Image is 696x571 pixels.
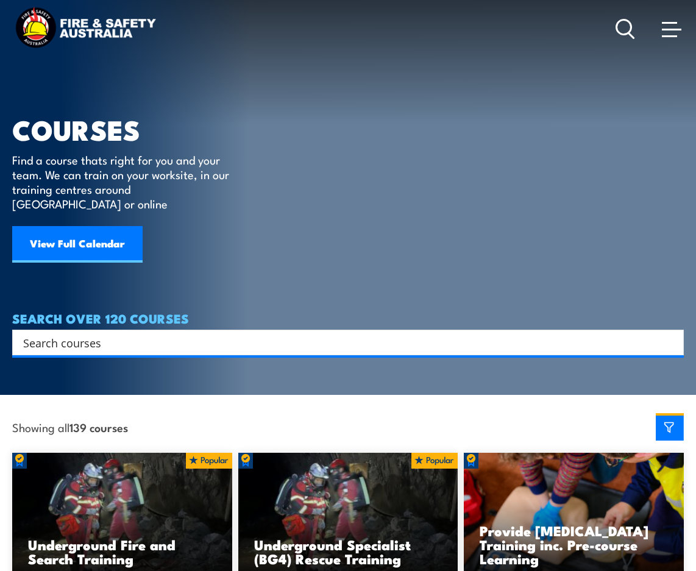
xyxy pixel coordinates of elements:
[12,311,684,325] h4: SEARCH OVER 120 COURSES
[28,537,216,566] h3: Underground Fire and Search Training
[254,537,442,566] h3: Underground Specialist (BG4) Rescue Training
[26,334,659,351] form: Search form
[12,152,235,211] p: Find a course thats right for you and your team. We can train on your worksite, in our training c...
[12,420,128,433] span: Showing all
[480,523,668,566] h3: Provide [MEDICAL_DATA] Training inc. Pre-course Learning
[69,419,128,435] strong: 139 courses
[23,333,657,352] input: Search input
[12,226,143,263] a: View Full Calendar
[12,117,247,141] h1: COURSES
[662,334,680,351] button: Search magnifier button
